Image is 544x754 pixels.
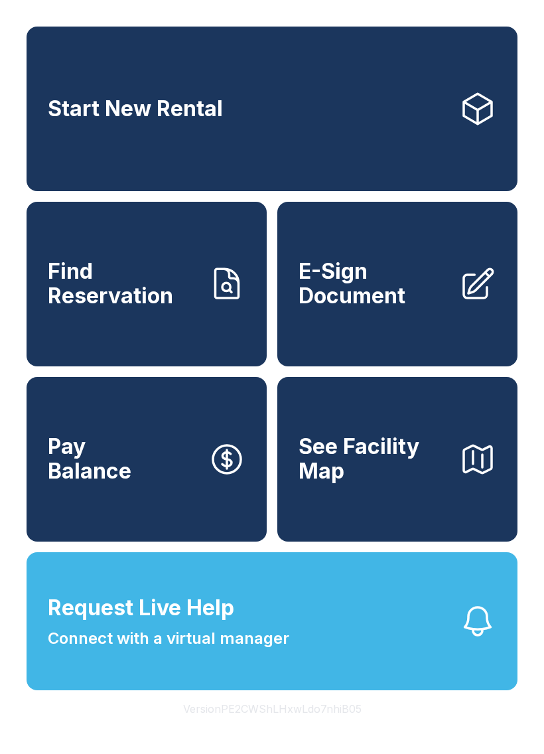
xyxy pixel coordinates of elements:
a: E-Sign Document [277,202,517,366]
button: VersionPE2CWShLHxwLdo7nhiB05 [172,690,372,727]
span: Find Reservation [48,260,198,308]
span: Pay Balance [48,435,131,483]
span: Connect with a virtual manager [48,627,289,650]
a: Find Reservation [27,202,267,366]
a: PayBalance [27,377,267,542]
span: Start New Rental [48,97,223,121]
a: Start New Rental [27,27,517,191]
span: See Facility Map [299,435,448,483]
button: See Facility Map [277,377,517,542]
span: Request Live Help [48,592,234,624]
span: E-Sign Document [299,260,448,308]
button: Request Live HelpConnect with a virtual manager [27,552,517,690]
